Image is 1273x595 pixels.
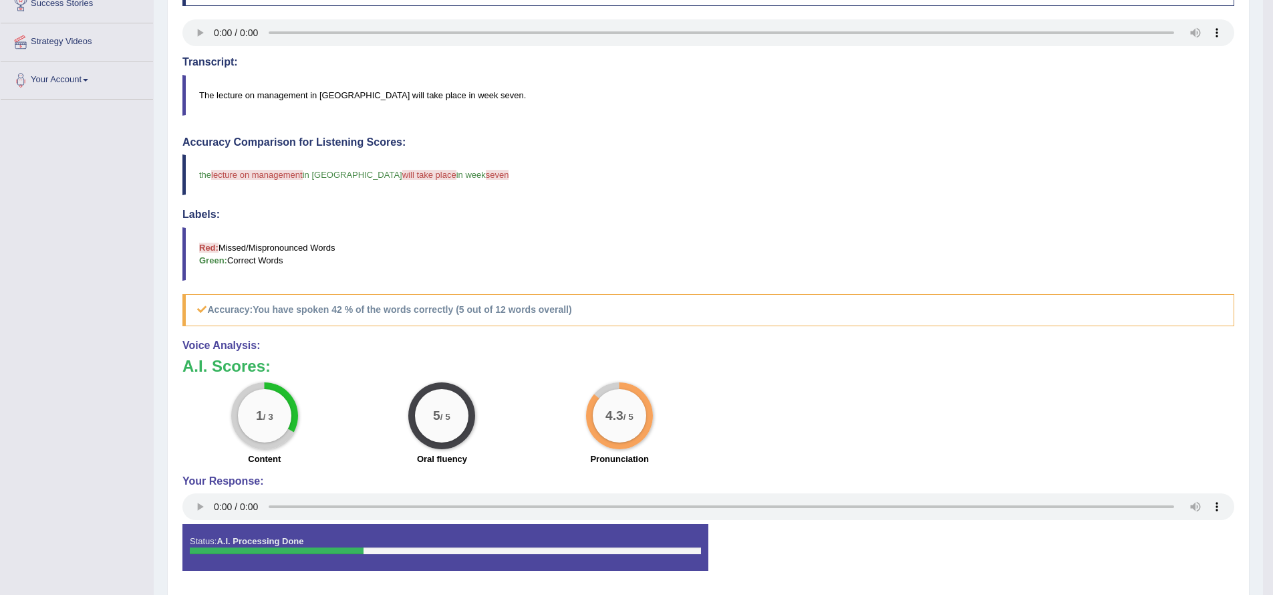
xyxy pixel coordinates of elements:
[440,412,450,422] small: / 5
[248,453,281,465] label: Content
[199,255,227,265] b: Green:
[182,340,1234,352] h4: Voice Analysis:
[486,170,509,180] span: seven
[256,408,263,423] big: 1
[199,170,211,180] span: the
[263,412,273,422] small: / 3
[182,524,708,571] div: Status:
[456,170,486,180] span: in week
[1,62,153,95] a: Your Account
[182,227,1234,281] blockquote: Missed/Mispronounced Words Correct Words
[182,294,1234,326] h5: Accuracy:
[417,453,467,465] label: Oral fluency
[182,209,1234,221] h4: Labels:
[1,23,153,57] a: Strategy Videos
[211,170,303,180] span: lecture on management
[590,453,648,465] label: Pronunciation
[182,475,1234,487] h4: Your Response:
[434,408,441,423] big: 5
[253,304,571,315] b: You have spoken 42 % of the words correctly (5 out of 12 words overall)
[182,56,1234,68] h4: Transcript:
[303,170,402,180] span: in [GEOGRAPHIC_DATA]
[182,357,271,375] b: A.I. Scores:
[623,412,633,422] small: / 5
[605,408,623,423] big: 4.3
[182,75,1234,116] blockquote: The lecture on management in [GEOGRAPHIC_DATA] will take place in week seven.
[182,136,1234,148] h4: Accuracy Comparison for Listening Scores:
[402,170,456,180] span: will take place
[199,243,219,253] b: Red:
[217,536,303,546] strong: A.I. Processing Done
